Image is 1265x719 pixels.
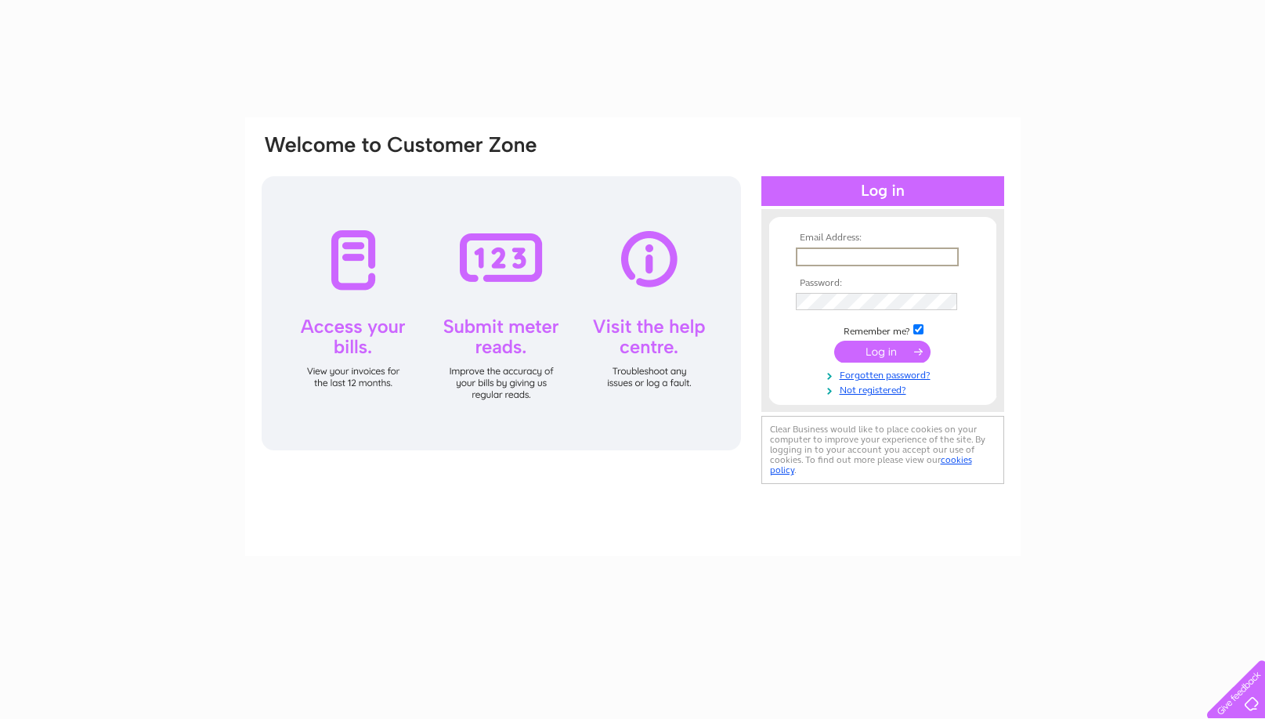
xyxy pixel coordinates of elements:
[792,233,974,244] th: Email Address:
[792,278,974,289] th: Password:
[770,454,972,475] a: cookies policy
[796,381,974,396] a: Not registered?
[834,341,931,363] input: Submit
[796,367,974,381] a: Forgotten password?
[792,322,974,338] td: Remember me?
[761,416,1004,484] div: Clear Business would like to place cookies on your computer to improve your experience of the sit...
